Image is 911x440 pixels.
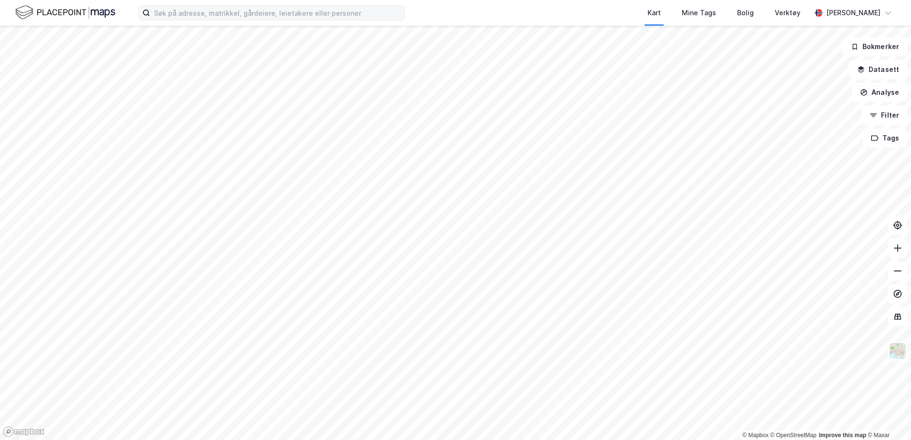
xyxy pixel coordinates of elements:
[826,7,881,19] div: [PERSON_NAME]
[775,7,800,19] div: Verktøy
[150,6,405,20] input: Søk på adresse, matrikkel, gårdeiere, leietakere eller personer
[648,7,661,19] div: Kart
[863,394,911,440] iframe: Chat Widget
[15,4,115,21] img: logo.f888ab2527a4732fd821a326f86c7f29.svg
[737,7,754,19] div: Bolig
[682,7,716,19] div: Mine Tags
